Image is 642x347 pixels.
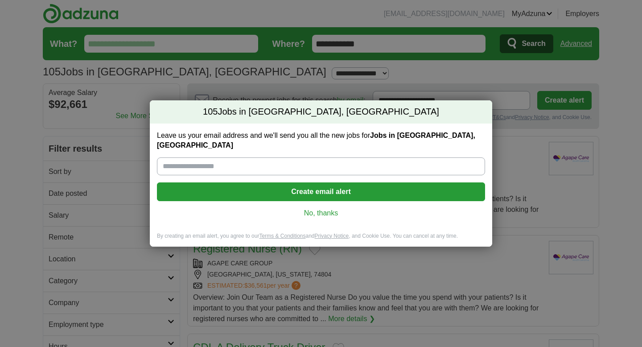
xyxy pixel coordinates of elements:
[157,182,485,201] button: Create email alert
[164,208,478,218] a: No, thanks
[157,132,475,149] strong: Jobs in [GEOGRAPHIC_DATA], [GEOGRAPHIC_DATA]
[150,100,492,124] h2: Jobs in [GEOGRAPHIC_DATA], [GEOGRAPHIC_DATA]
[150,232,492,247] div: By creating an email alert, you agree to our and , and Cookie Use. You can cancel at any time.
[157,131,485,150] label: Leave us your email address and we'll send you all the new jobs for
[315,233,349,239] a: Privacy Notice
[203,106,218,118] span: 105
[259,233,305,239] a: Terms & Conditions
